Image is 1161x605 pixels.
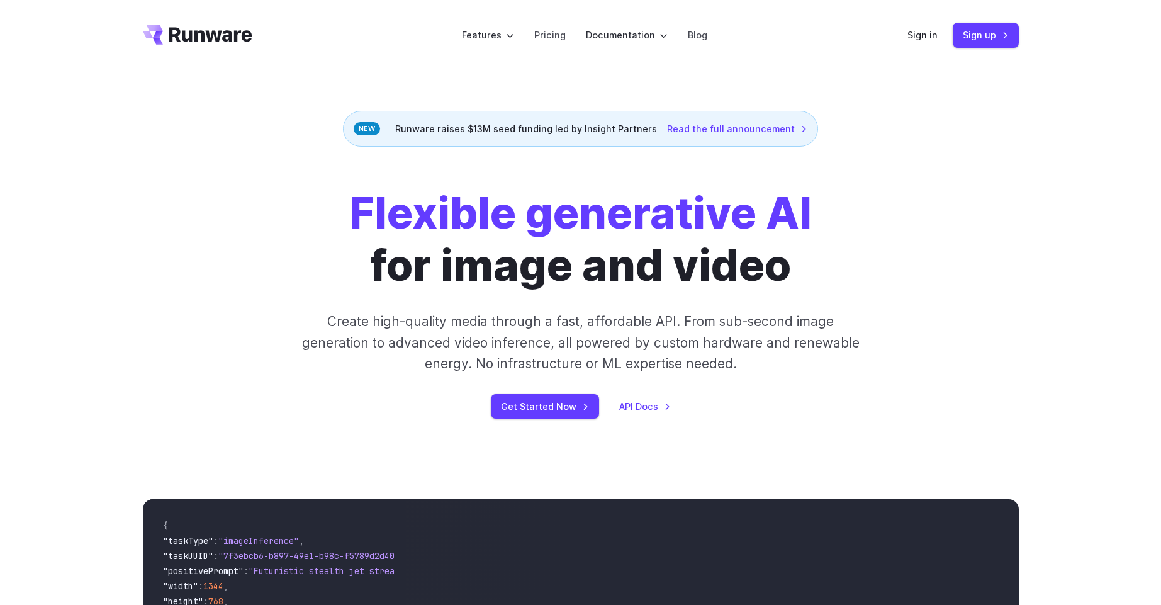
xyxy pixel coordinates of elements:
[586,28,668,42] label: Documentation
[667,122,807,136] a: Read the full announcement
[163,580,198,592] span: "width"
[213,550,218,562] span: :
[163,565,244,577] span: "positivePrompt"
[143,25,252,45] a: Go to /
[218,535,299,546] span: "imageInference"
[249,565,707,577] span: "Futuristic stealth jet streaking through a neon-lit cityscape with glowing purple exhaust"
[343,111,818,147] div: Runware raises $13M seed funding led by Insight Partners
[163,550,213,562] span: "taskUUID"
[218,550,410,562] span: "7f3ebcb6-b897-49e1-b98c-f5789d2d40d7"
[907,28,938,42] a: Sign in
[163,535,213,546] span: "taskType"
[299,535,304,546] span: ,
[349,187,812,291] h1: for image and video
[688,28,707,42] a: Blog
[491,394,599,419] a: Get Started Now
[619,399,671,414] a: API Docs
[534,28,566,42] a: Pricing
[349,186,812,239] strong: Flexible generative AI
[244,565,249,577] span: :
[198,580,203,592] span: :
[213,535,218,546] span: :
[462,28,514,42] label: Features
[223,580,228,592] span: ,
[163,520,168,531] span: {
[203,580,223,592] span: 1344
[953,23,1019,47] a: Sign up
[300,311,861,374] p: Create high-quality media through a fast, affordable API. From sub-second image generation to adv...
